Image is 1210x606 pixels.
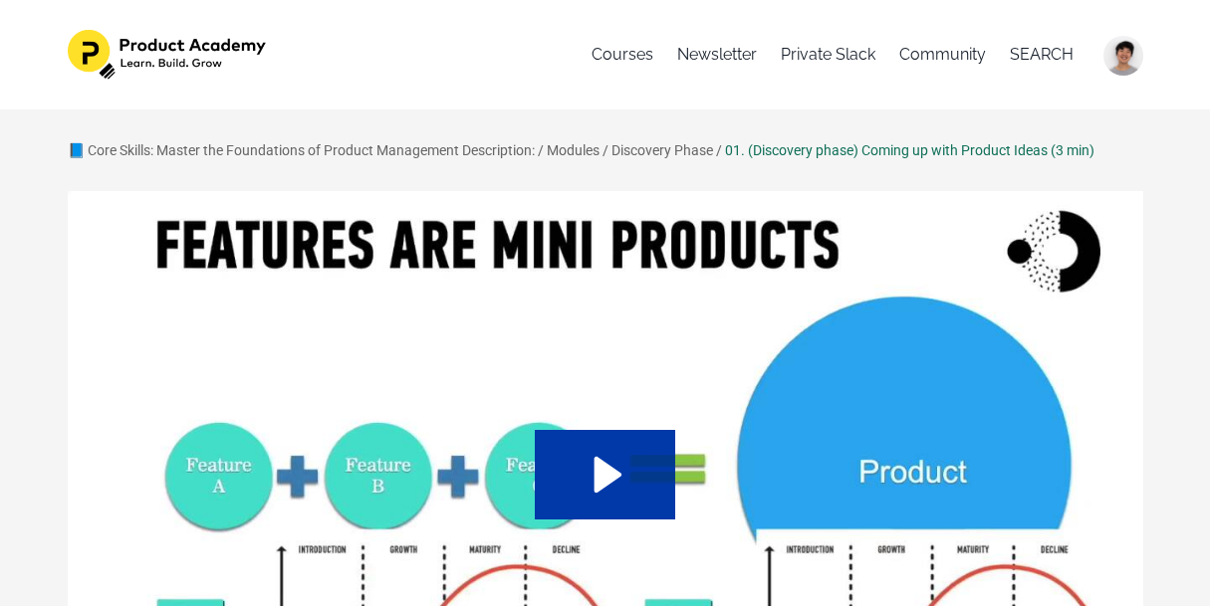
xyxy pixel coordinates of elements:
a: Discovery Phase [611,142,713,158]
a: Private Slack [781,30,875,80]
a: SEARCH [1010,30,1074,80]
a: Modules [547,142,600,158]
div: 01. (Discovery phase) Coming up with Product Ideas (3 min) [725,139,1094,161]
div: / [538,139,544,161]
a: Newsletter [677,30,757,80]
a: Community [899,30,986,80]
button: Play Video: sites/127338/video/IJ0BgdoRra0jfOv8c98A_Topic_03-02_Idea_stage.mp4 [535,430,675,519]
div: / [716,139,722,161]
div: / [603,139,608,161]
a: Courses [592,30,653,80]
img: abd6ebf2febcb288ebd920ea44da70f9 [1103,36,1143,76]
img: 1e4575b-f30f-f7bc-803-1053f84514_582dc3fb-c1b0-4259-95ab-5487f20d86c3.png [68,30,270,80]
a: 📘 Core Skills: Master the Foundations of Product Management Description: [68,142,535,158]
